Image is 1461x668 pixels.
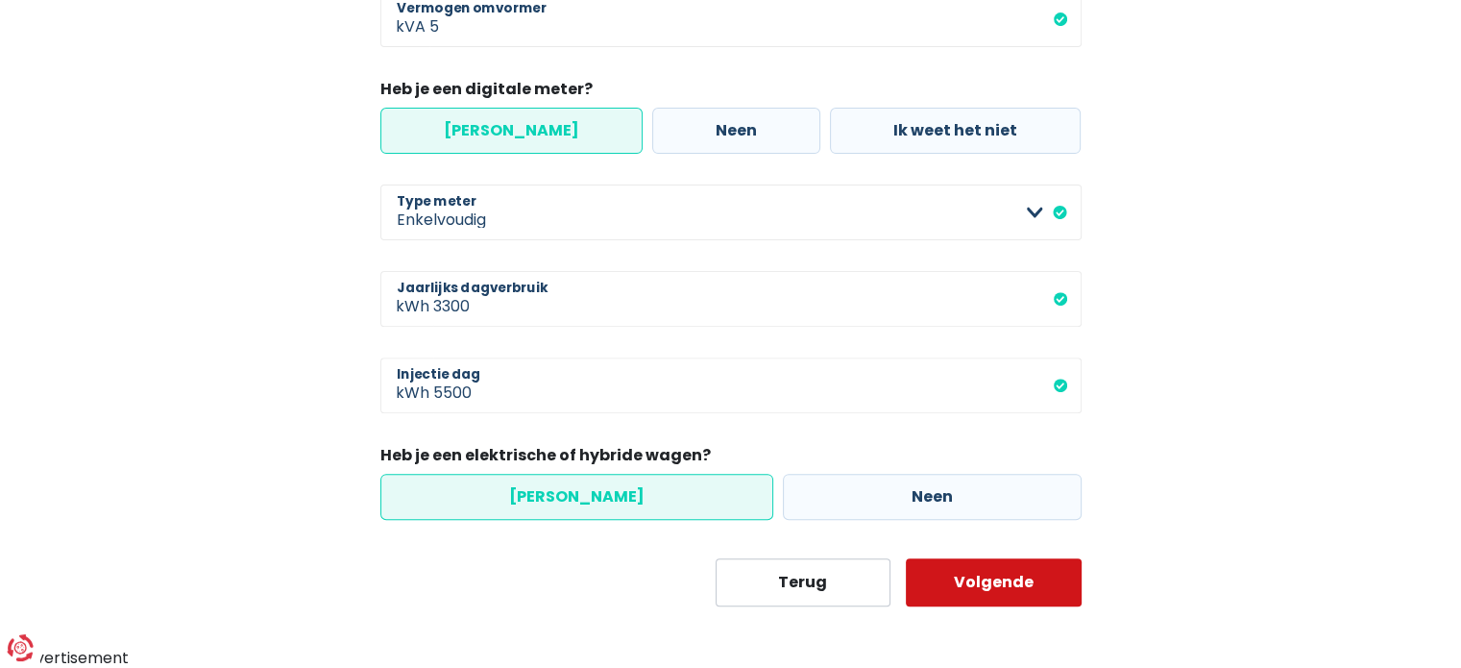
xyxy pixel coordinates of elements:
label: Neen [783,474,1082,520]
label: Ik weet het niet [830,108,1081,154]
legend: Heb je een digitale meter? [380,78,1082,108]
label: [PERSON_NAME] [380,474,773,520]
legend: Heb je een elektrische of hybride wagen? [380,444,1082,474]
button: Terug [716,558,891,606]
button: Volgende [906,558,1082,606]
span: kWh [380,358,433,413]
label: Neen [652,108,820,154]
label: [PERSON_NAME] [380,108,643,154]
span: kWh [380,271,433,327]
